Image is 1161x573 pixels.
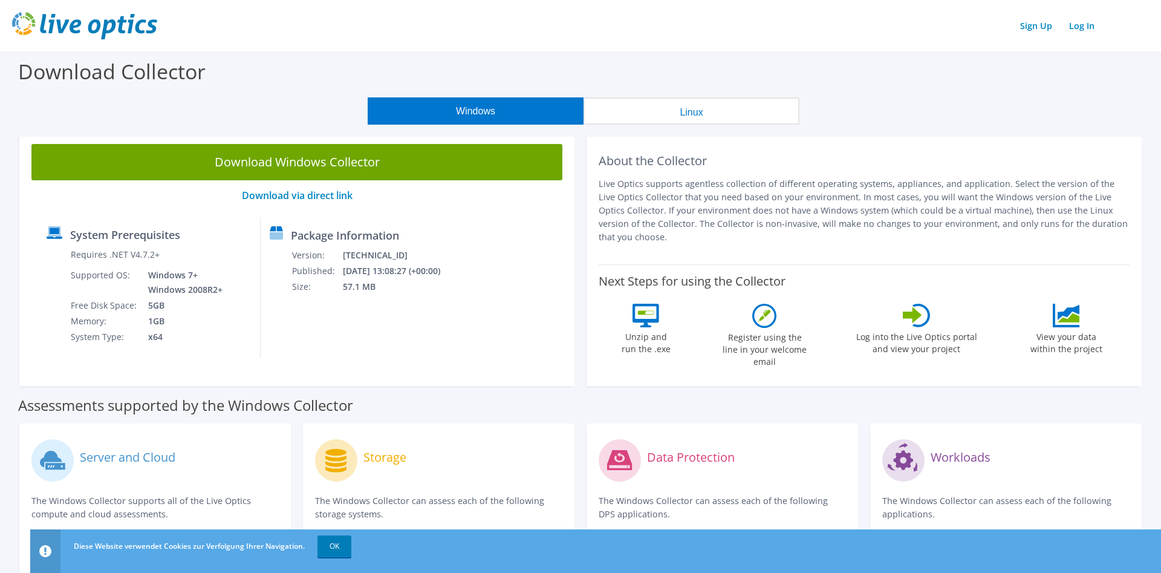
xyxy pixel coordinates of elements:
[18,399,353,411] label: Assessments supported by the Windows Collector
[342,279,456,295] td: 57.1 MB
[599,274,785,289] label: Next Steps for using the Collector
[139,298,225,313] td: 5GB
[619,327,674,355] label: Unzip and run the .exe
[882,494,1130,521] p: The Windows Collector can assess each of the following applications.
[31,494,279,521] p: The Windows Collector supports all of the Live Optics compute and cloud assessments.
[74,541,305,551] span: Diese Website verwendet Cookies zur Verfolgung Ihrer Navigation.
[856,327,978,355] label: Log into the Live Optics portal and view your project
[242,189,353,202] a: Download via direct link
[139,267,225,298] td: Windows 7+ Windows 2008R2+
[291,229,399,241] label: Package Information
[71,249,160,261] label: Requires .NET V4.7.2+
[599,494,846,521] p: The Windows Collector can assess each of the following DPS applications.
[720,328,810,368] label: Register using the line in your welcome email
[31,144,562,180] a: Download Windows Collector
[139,313,225,329] td: 1GB
[70,329,139,345] td: System Type:
[291,279,342,295] td: Size:
[368,97,584,125] button: Windows
[70,298,139,313] td: Free Disk Space:
[599,154,1130,168] h2: About the Collector
[342,247,456,263] td: [TECHNICAL_ID]
[291,247,342,263] td: Version:
[342,263,456,279] td: [DATE] 13:08:27 (+00:00)
[139,329,225,345] td: x64
[80,451,175,463] label: Server and Cloud
[584,97,799,125] button: Linux
[18,57,206,85] label: Download Collector
[12,12,157,39] img: live_optics_svg.svg
[70,229,180,241] label: System Prerequisites
[647,451,735,463] label: Data Protection
[70,313,139,329] td: Memory:
[1023,327,1110,355] label: View your data within the project
[363,451,406,463] label: Storage
[1063,17,1101,34] a: Log In
[315,494,562,521] p: The Windows Collector can assess each of the following storage systems.
[1014,17,1058,34] a: Sign Up
[317,535,351,557] a: OK
[70,267,139,298] td: Supported OS:
[931,451,990,463] label: Workloads
[291,263,342,279] td: Published:
[599,177,1130,244] p: Live Optics supports agentless collection of different operating systems, appliances, and applica...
